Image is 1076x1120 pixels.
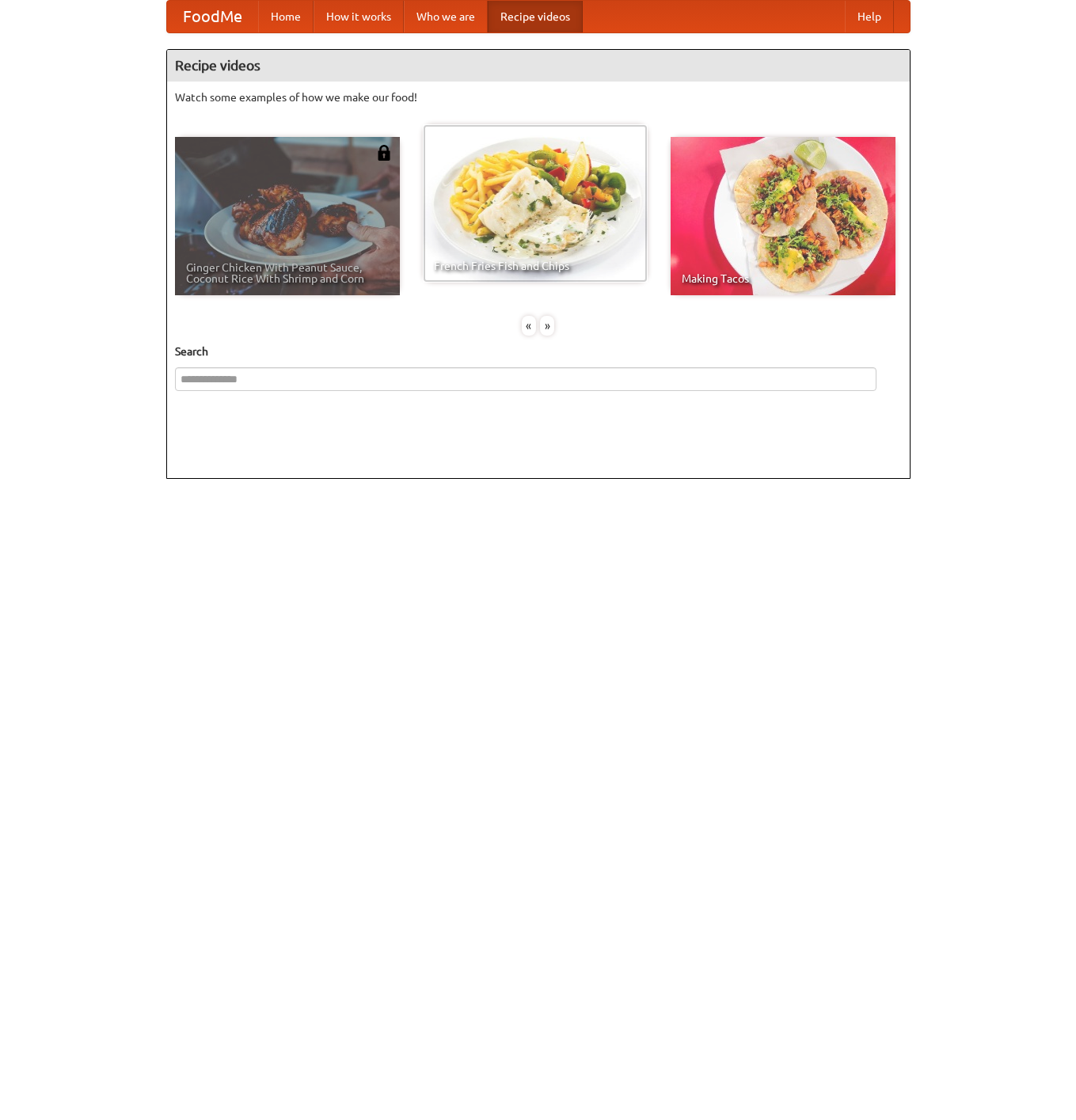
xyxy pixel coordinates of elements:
[167,1,258,32] a: FoodMe
[404,1,488,32] a: Who we are
[175,89,902,105] p: Watch some examples of how we make our food!
[845,1,894,32] a: Help
[682,273,884,284] span: Making Tacos
[314,1,404,32] a: How it works
[522,316,536,336] div: «
[434,260,637,271] span: French Fries Fish and Chips
[258,1,314,32] a: Home
[167,50,910,82] h4: Recipe videos
[376,145,392,161] img: 483408.png
[488,1,583,32] a: Recipe videos
[175,344,902,359] h5: Search
[671,137,895,295] a: Making Tacos
[540,316,554,336] div: »
[423,124,648,283] a: French Fries Fish and Chips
